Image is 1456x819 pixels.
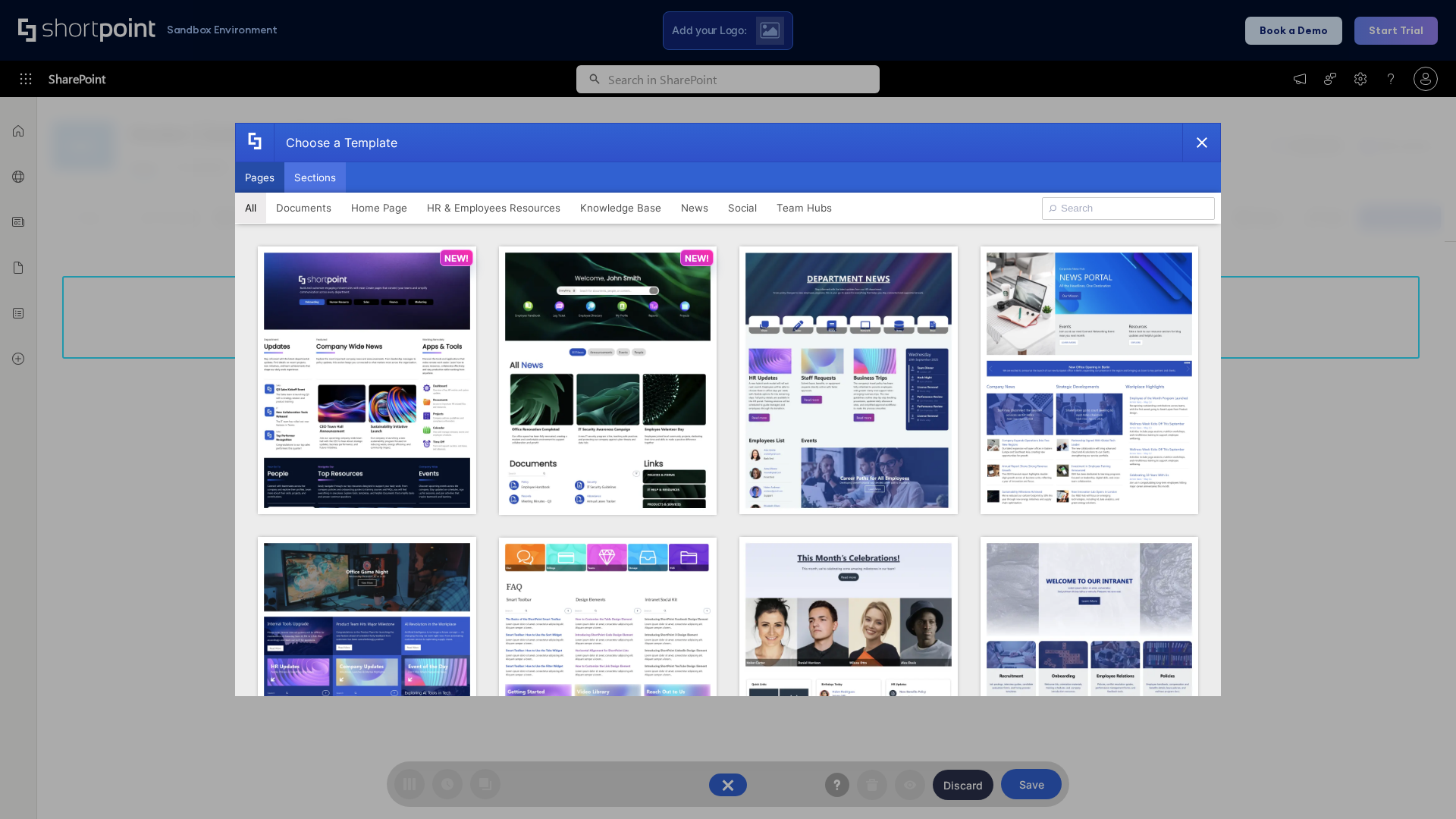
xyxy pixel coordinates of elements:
button: Team Hubs [767,193,842,223]
iframe: Chat Widget [1380,746,1456,819]
button: Social [718,193,767,223]
button: Pages [235,162,284,193]
p: NEW! [444,253,469,264]
p: NEW! [685,253,709,264]
input: Search [1042,197,1215,220]
div: template selector [235,123,1221,696]
button: Documents [266,193,341,223]
div: Choose a Template [274,124,397,162]
button: All [235,193,266,223]
button: HR & Employees Resources [417,193,570,223]
button: Home Page [341,193,417,223]
button: News [671,193,718,223]
button: Knowledge Base [570,193,671,223]
button: Sections [284,162,346,193]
